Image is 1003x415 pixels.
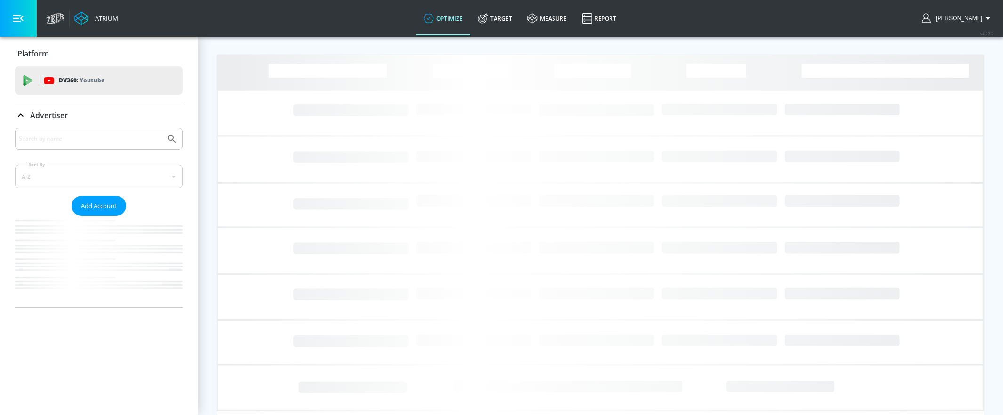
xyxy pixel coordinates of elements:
p: Advertiser [30,110,68,120]
a: measure [520,1,574,35]
p: Platform [17,48,49,59]
p: Youtube [80,75,104,85]
label: Sort By [27,161,47,168]
div: A-Z [15,165,183,188]
a: Target [470,1,520,35]
div: Platform [15,40,183,67]
span: login as: yen.lopezgallardo@zefr.com [932,15,982,22]
button: [PERSON_NAME] [922,13,994,24]
span: v 4.22.2 [980,31,994,36]
input: Search by name [19,133,161,145]
a: Report [574,1,624,35]
nav: list of Advertiser [15,216,183,307]
span: Add Account [81,200,117,211]
div: Atrium [91,14,118,23]
a: Atrium [74,11,118,25]
div: Advertiser [15,128,183,307]
div: DV360: Youtube [15,66,183,95]
p: DV360: [59,75,104,86]
div: Advertiser [15,102,183,128]
button: Add Account [72,196,126,216]
a: optimize [416,1,470,35]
